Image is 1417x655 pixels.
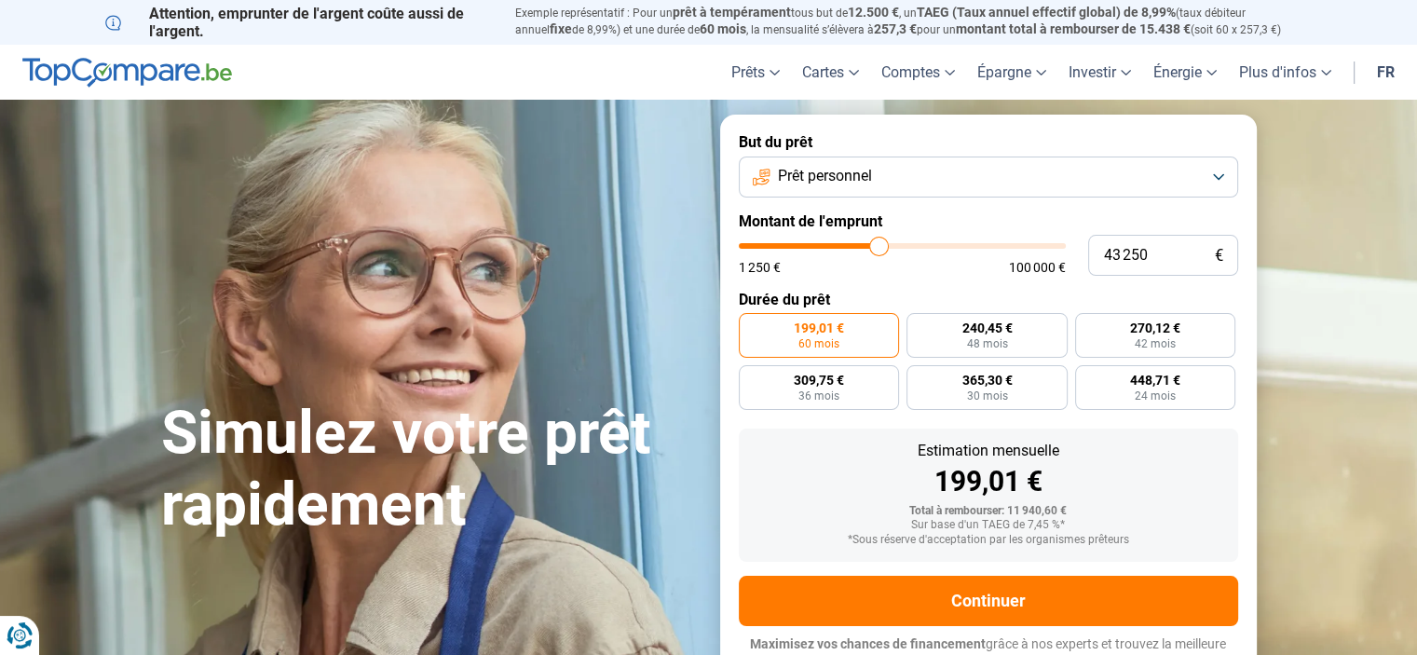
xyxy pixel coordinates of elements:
[1366,45,1406,100] a: fr
[105,5,493,40] p: Attention, emprunter de l'argent coûte aussi de l'argent.
[1142,45,1228,100] a: Énergie
[798,338,839,349] span: 60 mois
[700,21,746,36] span: 60 mois
[673,5,791,20] span: prêt à tempérament
[917,5,1176,20] span: TAEG (Taux annuel effectif global) de 8,99%
[739,157,1238,198] button: Prêt personnel
[778,166,872,186] span: Prêt personnel
[794,374,844,387] span: 309,75 €
[1009,261,1066,274] span: 100 000 €
[739,576,1238,626] button: Continuer
[22,58,232,88] img: TopCompare
[739,212,1238,230] label: Montant de l'emprunt
[1130,374,1180,387] span: 448,71 €
[754,468,1223,496] div: 199,01 €
[1135,390,1176,402] span: 24 mois
[966,45,1057,100] a: Épargne
[754,534,1223,547] div: *Sous réserve d'acceptation par les organismes prêteurs
[874,21,917,36] span: 257,3 €
[739,133,1238,151] label: But du prêt
[798,390,839,402] span: 36 mois
[870,45,966,100] a: Comptes
[1135,338,1176,349] span: 42 mois
[1228,45,1342,100] a: Plus d'infos
[720,45,791,100] a: Prêts
[754,519,1223,532] div: Sur base d'un TAEG de 7,45 %*
[754,443,1223,458] div: Estimation mensuelle
[1215,248,1223,264] span: €
[966,338,1007,349] span: 48 mois
[739,261,781,274] span: 1 250 €
[794,321,844,334] span: 199,01 €
[791,45,870,100] a: Cartes
[1130,321,1180,334] span: 270,12 €
[739,291,1238,308] label: Durée du prêt
[961,321,1012,334] span: 240,45 €
[966,390,1007,402] span: 30 mois
[161,398,698,541] h1: Simulez votre prêt rapidement
[750,636,986,651] span: Maximisez vos chances de financement
[848,5,899,20] span: 12.500 €
[515,5,1313,38] p: Exemple représentatif : Pour un tous but de , un (taux débiteur annuel de 8,99%) et une durée de ...
[956,21,1191,36] span: montant total à rembourser de 15.438 €
[1057,45,1142,100] a: Investir
[961,374,1012,387] span: 365,30 €
[550,21,572,36] span: fixe
[754,505,1223,518] div: Total à rembourser: 11 940,60 €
